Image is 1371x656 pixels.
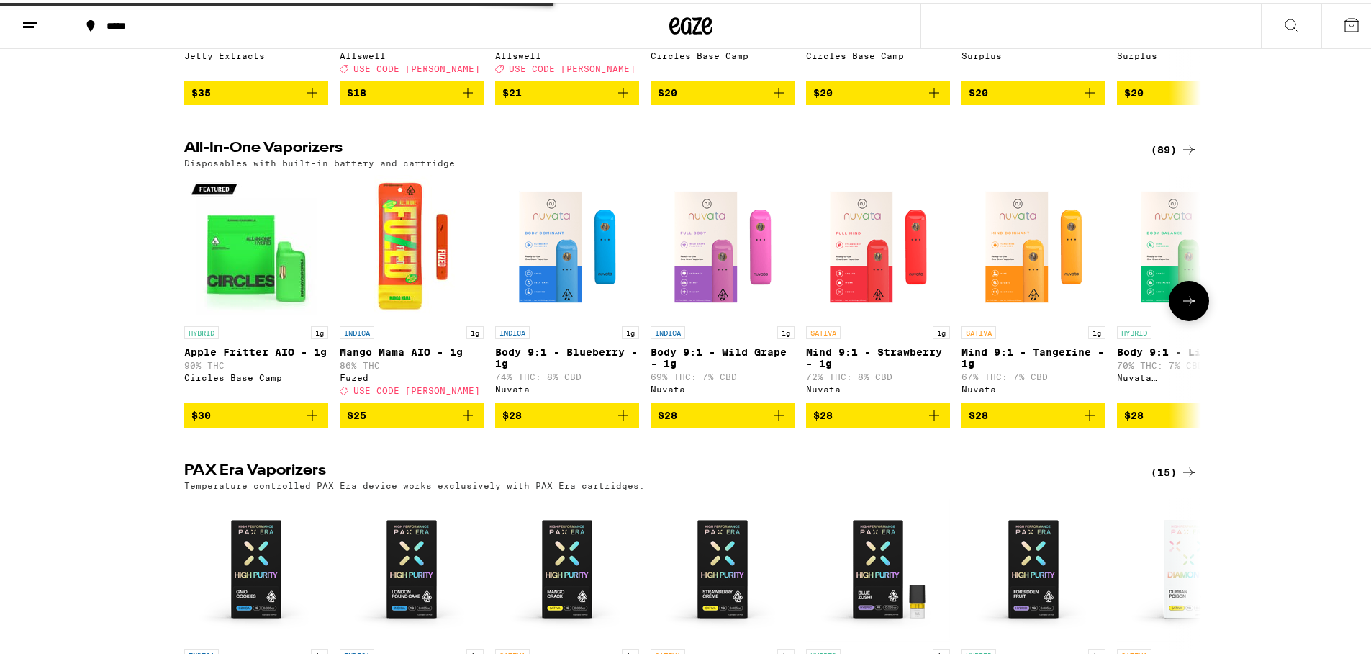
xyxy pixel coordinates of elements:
[1117,370,1261,379] div: Nuvata ([GEOGRAPHIC_DATA])
[184,358,328,367] p: 90% THC
[184,156,461,165] p: Disposables with built-in battery and cartridge.
[184,48,328,58] div: Jetty Extracts
[1117,78,1261,102] button: Add to bag
[184,343,328,355] p: Apple Fritter AIO - 1g
[509,61,635,71] span: USE CODE [PERSON_NAME]
[622,323,639,336] p: 1g
[806,48,950,58] div: Circles Base Camp
[806,382,950,391] div: Nuvata ([GEOGRAPHIC_DATA])
[651,78,795,102] button: Add to bag
[353,384,480,393] span: USE CODE [PERSON_NAME]
[1088,323,1105,336] p: 1g
[651,382,795,391] div: Nuvata ([GEOGRAPHIC_DATA])
[1117,358,1261,367] p: 70% THC: 7% CBD
[651,48,795,58] div: Circles Base Camp
[347,84,366,96] span: $18
[184,461,1127,478] h2: PAX Era Vaporizers
[806,369,950,379] p: 72% THC: 8% CBD
[340,343,484,355] p: Mango Mama AIO - 1g
[806,172,950,400] a: Open page for Mind 9:1 - Strawberry - 1g from Nuvata (CA)
[961,78,1105,102] button: Add to bag
[651,323,685,336] p: INDICA
[340,358,484,367] p: 86% THC
[961,323,996,336] p: SATIVA
[961,48,1105,58] div: Surplus
[495,343,639,367] p: Body 9:1 - Blueberry - 1g
[651,343,795,367] p: Body 9:1 - Wild Grape - 1g
[658,84,677,96] span: $20
[651,495,795,639] img: PAX - Pax High Purity: Strawberry Creme - 1g
[495,323,530,336] p: INDICA
[961,382,1105,391] div: Nuvata ([GEOGRAPHIC_DATA])
[495,172,639,400] a: Open page for Body 9:1 - Blueberry - 1g from Nuvata (CA)
[806,495,950,639] img: PAX - High Purity: Blue Zushi - 1g
[1117,323,1151,336] p: HYBRID
[340,495,484,639] img: PAX - Pax High Purity: London Pound Cake - 1g
[184,323,219,336] p: HYBRID
[311,323,328,336] p: 1g
[806,323,841,336] p: SATIVA
[340,48,484,58] div: Allswell
[495,382,639,391] div: Nuvata ([GEOGRAPHIC_DATA])
[340,172,484,400] a: Open page for Mango Mama AIO - 1g from Fuzed
[184,138,1127,156] h2: All-In-One Vaporizers
[961,495,1105,639] img: PAX - Pax High Purity: Forbidden Fruit - 1g
[191,407,211,418] span: $30
[961,400,1105,425] button: Add to bag
[9,10,104,22] span: Hi. Need any help?
[777,323,795,336] p: 1g
[1117,48,1261,58] div: Surplus
[651,369,795,379] p: 69% THC: 7% CBD
[806,172,950,316] img: Nuvata (CA) - Mind 9:1 - Strawberry - 1g
[658,407,677,418] span: $28
[184,495,328,639] img: PAX - Pax High Purity: GMO Cookies - 1g
[806,78,950,102] button: Add to bag
[961,343,1105,367] p: Mind 9:1 - Tangerine - 1g
[806,400,950,425] button: Add to bag
[466,323,484,336] p: 1g
[1117,172,1261,316] img: Nuvata (CA) - Body 9:1 - Lime - 1g
[340,78,484,102] button: Add to bag
[502,84,522,96] span: $21
[495,495,639,639] img: PAX - High Purity: Mango Crack - 1g
[961,172,1105,316] img: Nuvata (CA) - Mind 9:1 - Tangerine - 1g
[651,172,795,316] img: Nuvata (CA) - Body 9:1 - Wild Grape - 1g
[184,172,328,400] a: Open page for Apple Fritter AIO - 1g from Circles Base Camp
[961,172,1105,400] a: Open page for Mind 9:1 - Tangerine - 1g from Nuvata (CA)
[1151,461,1198,478] a: (15)
[353,61,480,71] span: USE CODE [PERSON_NAME]
[340,370,484,379] div: Fuzed
[347,407,366,418] span: $25
[495,172,639,316] img: Nuvata (CA) - Body 9:1 - Blueberry - 1g
[184,370,328,379] div: Circles Base Camp
[969,407,988,418] span: $28
[184,400,328,425] button: Add to bag
[1117,172,1261,400] a: Open page for Body 9:1 - Lime - 1g from Nuvata (CA)
[495,369,639,379] p: 74% THC: 8% CBD
[340,323,374,336] p: INDICA
[495,78,639,102] button: Add to bag
[933,323,950,336] p: 1g
[1124,84,1144,96] span: $20
[184,172,328,316] img: Circles Base Camp - Apple Fritter AIO - 1g
[495,400,639,425] button: Add to bag
[969,84,988,96] span: $20
[651,400,795,425] button: Add to bag
[340,172,484,316] img: Fuzed - Mango Mama AIO - 1g
[1117,495,1261,639] img: PAX - Pax Diamonds: Durban Poison - 1g
[961,369,1105,379] p: 67% THC: 7% CBD
[191,84,211,96] span: $35
[340,400,484,425] button: Add to bag
[1124,407,1144,418] span: $28
[184,478,645,487] p: Temperature controlled PAX Era device works exclusively with PAX Era cartridges.
[813,84,833,96] span: $20
[184,78,328,102] button: Add to bag
[502,407,522,418] span: $28
[651,172,795,400] a: Open page for Body 9:1 - Wild Grape - 1g from Nuvata (CA)
[1151,138,1198,156] a: (89)
[813,407,833,418] span: $28
[1117,400,1261,425] button: Add to bag
[806,343,950,367] p: Mind 9:1 - Strawberry - 1g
